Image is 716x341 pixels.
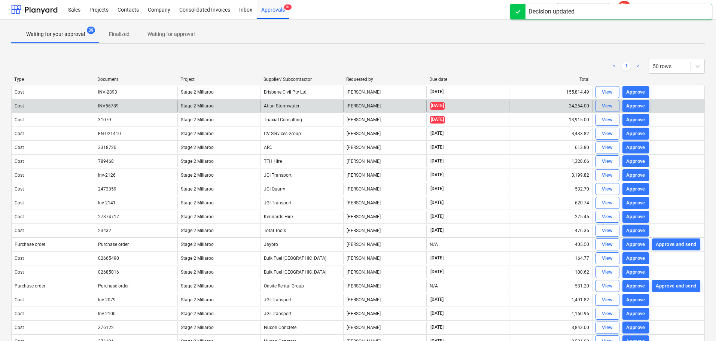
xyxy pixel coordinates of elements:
div: 3,433.82 [509,128,592,140]
div: Approve [626,268,645,277]
div: View [602,310,613,318]
button: Approve [622,114,649,126]
span: Stage 2 Millaroo [181,283,214,289]
div: View [602,226,613,235]
div: Approve and send [656,240,697,249]
button: View [595,183,619,195]
div: View [602,199,613,207]
div: Approve [626,282,645,290]
div: JGI Transport [260,197,344,209]
div: Purchase order [98,242,129,247]
span: [DATE] [430,158,444,164]
div: [PERSON_NAME] [343,86,426,98]
p: Finalized [109,30,130,38]
div: 3318720 [98,145,116,150]
div: [PERSON_NAME] [343,114,426,126]
div: 24,264.00 [509,100,592,112]
span: [DATE] [430,227,444,234]
div: Purchase order [15,283,45,289]
div: Inv-2100 [98,311,116,316]
div: Cost [15,214,24,219]
button: View [595,266,619,278]
div: Supplier/ Subcontractor [263,77,341,82]
button: Approve [622,155,649,167]
div: Purchase order [98,283,129,289]
button: Approve [622,128,649,140]
div: [PERSON_NAME] [343,211,426,223]
span: Stage 2 Millaroo [181,200,214,205]
button: View [595,86,619,98]
span: Stage 2 Millaroo [181,145,214,150]
div: 02665490 [98,256,119,261]
div: [PERSON_NAME] [343,169,426,181]
div: JGI Quarry [260,183,344,195]
div: [PERSON_NAME] [343,100,426,112]
div: JGI Transport [260,308,344,320]
div: 13,915.00 [509,114,592,126]
div: Total [512,77,589,82]
div: View [602,213,613,221]
span: [DATE] [430,102,445,109]
div: 164.77 [509,252,592,264]
div: TFH Hire [260,155,344,167]
div: EN-021410 [98,131,121,136]
button: Approve [622,252,649,264]
div: Type [14,77,91,82]
div: Approve [626,310,645,318]
button: View [595,128,619,140]
span: Stage 2 Millaroo [181,325,214,330]
div: Cost [15,270,24,275]
div: [PERSON_NAME] [343,294,426,306]
a: Previous page [610,62,619,71]
div: Cost [15,256,24,261]
div: N/A [430,283,438,289]
span: [DATE] [430,324,444,331]
div: Triaxial Consulting [260,114,344,126]
div: Approve and send [656,282,697,290]
div: [PERSON_NAME] [343,141,426,153]
a: Next page [634,62,643,71]
span: [DATE] [430,89,444,95]
div: Approve [626,199,645,207]
span: Stage 2 Millaroo [181,311,214,316]
div: [PERSON_NAME] [343,155,426,167]
div: Atlan Stormwater [260,100,344,112]
div: View [602,102,613,110]
div: 376122 [98,325,114,330]
button: Approve [622,141,649,153]
div: Chat Widget [679,305,716,341]
div: View [602,296,613,304]
div: [PERSON_NAME] [343,197,426,209]
div: View [602,116,613,124]
div: 531.20 [509,280,592,292]
span: Stage 2 Millaroo [181,103,214,109]
span: Stage 2 Millaroo [181,89,214,95]
div: 1,328.66 [509,155,592,167]
button: Approve [622,211,649,223]
button: Approve [622,225,649,237]
div: View [602,282,613,290]
div: Jaybro [260,238,344,250]
span: [DATE] [430,130,444,137]
button: Approve [622,169,649,181]
span: [DATE] [430,296,444,303]
button: View [595,225,619,237]
div: Due date [429,77,506,82]
div: 620.74 [509,197,592,209]
button: View [595,211,619,223]
button: Approve [622,266,649,278]
div: [PERSON_NAME] [343,280,426,292]
div: Approve [626,157,645,166]
button: Approve [622,100,649,112]
div: 476.36 [509,225,592,237]
div: View [602,171,613,180]
span: [DATE] [430,186,444,192]
div: View [602,143,613,152]
div: Cost [15,297,24,302]
button: Approve [622,197,649,209]
div: INV-2893 [98,89,117,95]
div: 23432 [98,228,111,233]
div: Nucon Concrete [260,322,344,334]
div: Approve [626,254,645,263]
div: Approve [626,116,645,124]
